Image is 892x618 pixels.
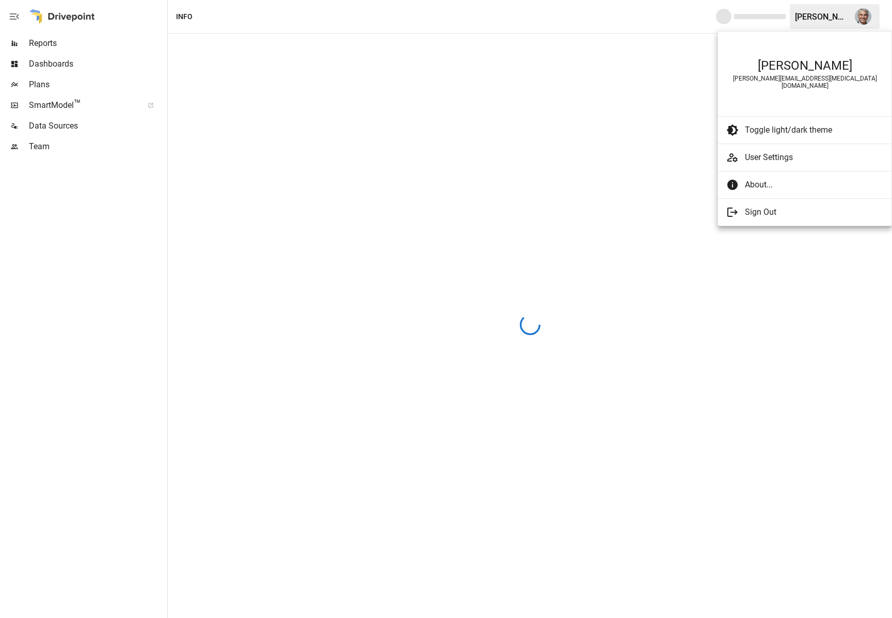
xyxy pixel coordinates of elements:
div: [PERSON_NAME] [728,58,881,73]
span: About... [745,179,875,191]
span: Sign Out [745,206,875,218]
span: User Settings [745,151,883,164]
span: Toggle light/dark theme [745,124,875,136]
div: [PERSON_NAME][EMAIL_ADDRESS][MEDICAL_DATA][DOMAIN_NAME] [728,75,881,89]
